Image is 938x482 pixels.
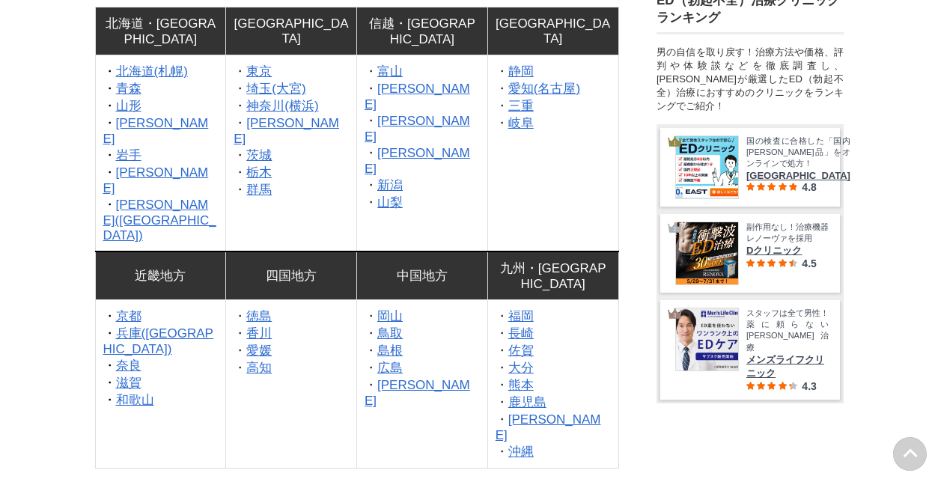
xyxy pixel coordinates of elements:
a: 岩手 [116,148,141,162]
td: ・ ・ ・ ・ [487,55,618,252]
a: [PERSON_NAME] [365,82,470,112]
a: 香川 [246,326,272,341]
a: 滋賀 [116,376,141,390]
td: ・ ・ ・ ・ [226,300,357,469]
span: Dクリニック [746,244,829,257]
a: Dクリニック レノーヴァ 副作用なし！治療機器レノーヴァを採用 Dクリニック 4.5 [675,221,829,284]
td: ・ ・ ・ ・ ・ ・ ・ ・ [487,300,618,469]
a: [PERSON_NAME] [365,378,470,408]
a: 愛媛 [246,344,272,358]
img: PAGE UP [893,437,927,471]
a: 長崎 [508,326,534,341]
a: 北海道(札幌) [116,64,188,79]
img: メンズライフクリニック（Men's Life Clinic）） [676,308,738,370]
img: Dクリニック レノーヴァ [676,222,738,284]
img: イースト駅前クリニック [676,135,738,198]
span: スタッフは全て男性！薬に頼らない[PERSON_NAME]治療 [746,307,829,353]
a: 愛知(名古屋) [508,82,580,96]
a: 岐阜 [508,116,534,130]
a: 沖縄 [508,445,534,459]
span: 4.5 [802,257,816,269]
a: 東京 [246,64,272,79]
td: 北海道・[GEOGRAPHIC_DATA] [95,7,226,55]
td: ・ ・ ・ ・ ・ [95,300,226,469]
a: 埼玉(大宮) [246,82,305,96]
a: 和歌山 [116,393,154,407]
a: 福岡 [508,309,534,323]
a: [PERSON_NAME] [103,165,209,195]
a: 群馬 [246,183,272,197]
a: [PERSON_NAME] [496,412,601,442]
a: 徳島 [246,309,272,323]
td: [GEOGRAPHIC_DATA] [487,7,618,55]
td: 中国地方 [357,251,488,300]
a: 兵庫([GEOGRAPHIC_DATA]) [103,326,213,356]
a: 鳥取 [377,326,403,341]
a: [PERSON_NAME] [365,114,470,144]
span: 国の検査に合格した「国内[PERSON_NAME]品」をオンラインで処方！ [746,135,850,169]
a: 神奈川(横浜) [246,99,318,113]
a: 鹿児島 [508,395,546,409]
span: [GEOGRAPHIC_DATA] [746,170,850,181]
a: 茨城 [246,148,272,162]
a: 栃木 [246,165,272,180]
td: ・ ・ ・ ・ ・ ・ [357,55,488,252]
a: 広島 [377,361,403,375]
a: 島根 [377,344,403,358]
a: 青森 [116,82,141,96]
td: 九州・[GEOGRAPHIC_DATA] [487,251,618,300]
td: 四国地方 [226,251,357,300]
td: 近畿地方 [95,251,226,300]
a: メンズライフクリニック（Men's Life Clinic）） スタッフは全て男性！薬に頼らない[PERSON_NAME]治療 メンズライフクリニック 4.3 [675,307,829,392]
span: 4.3 [802,380,816,392]
a: [PERSON_NAME] [103,116,209,146]
span: 4.8 [802,181,816,193]
a: 富山 [377,64,403,79]
td: ・ ・ ・ ・ ・ [357,300,488,469]
a: [PERSON_NAME] [365,146,470,176]
a: 大分 [508,361,534,375]
div: 男の自信を取り戻す！治療方法や価格、評判や体験談などを徹底調査し、[PERSON_NAME]が厳選したED（勃起不全）治療におすすめのクリニックをランキングでご紹介！ [657,45,844,112]
a: [PERSON_NAME] [234,116,339,146]
a: 山形 [116,99,141,113]
td: [GEOGRAPHIC_DATA] [226,7,357,55]
a: 高知 [246,361,272,375]
a: 静岡 [508,64,534,79]
span: 副作用なし！治療機器レノーヴァを採用 [746,221,829,244]
a: 三重 [508,99,534,113]
a: 京都 [116,309,141,323]
td: ・ ・ ・ ・ ・ ・ ・ [226,55,357,252]
a: 新潟 [377,178,403,192]
a: 佐賀 [508,344,534,358]
td: ・ ・ ・ ・ ・ ・ ・ [95,55,226,252]
a: 熊本 [508,378,534,392]
a: イースト駅前クリニック 国の検査に合格した「国内[PERSON_NAME]品」をオンラインで処方！ [GEOGRAPHIC_DATA] 4.8 [675,135,829,198]
a: 山梨 [377,195,403,210]
span: メンズライフクリニック [746,353,829,380]
a: [PERSON_NAME]([GEOGRAPHIC_DATA]) [103,198,216,242]
a: 奈良 [116,359,141,373]
a: 岡山 [377,309,403,323]
td: 信越・[GEOGRAPHIC_DATA] [357,7,488,55]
